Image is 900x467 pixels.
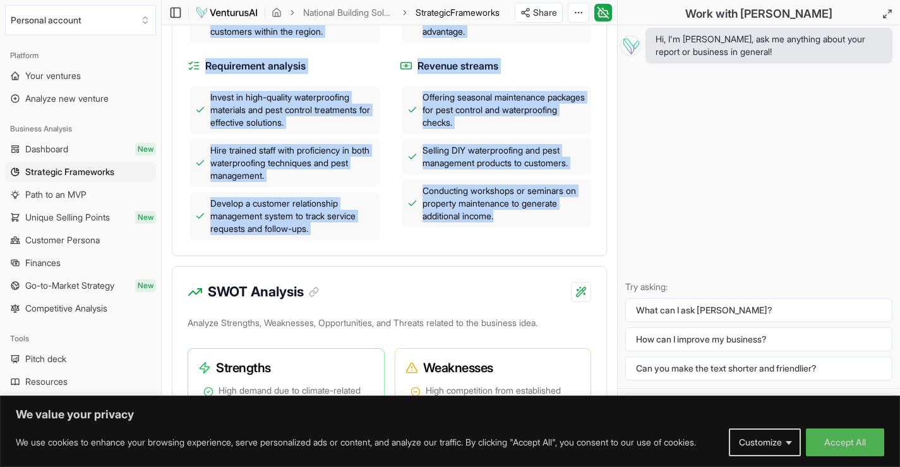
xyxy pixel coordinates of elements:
div: Platform [5,45,156,66]
span: New [135,211,156,224]
span: Revenue streams [417,58,498,74]
h3: Weaknesses [405,359,571,377]
div: Tools [5,329,156,349]
p: We use cookies to enhance your browsing experience, serve personalized ads or content, and analyz... [16,435,696,450]
span: Finances [25,257,61,269]
span: Selling DIY waterproofing and pest management products to customers. [423,144,587,169]
span: Conducting workshops or seminars on property maintenance to generate additional income. [423,185,587,222]
span: High demand due to climate-related issues like water damage and pest infestations. [219,384,369,422]
a: Path to an MVP [5,185,156,205]
button: How can I improve my business? [625,327,892,351]
a: Strategic Frameworks [5,162,156,182]
div: Business Analysis [5,119,156,139]
span: New [135,143,156,155]
a: Go-to-Market StrategyNew [5,276,156,296]
span: Path to an MVP [25,188,87,201]
span: Customer Persona [25,234,100,246]
span: Dashboard [25,143,68,155]
span: Strategic Frameworks [25,166,114,178]
a: Your ventures [5,66,156,86]
span: High competition from established local players in both waterproofing and pest control sectors. [426,384,576,422]
a: Analyze new venture [5,88,156,109]
span: Your ventures [25,70,81,82]
span: Hire trained staff with proficiency in both waterproofing techniques and pest management. [210,144,375,182]
h2: Work with [PERSON_NAME] [685,5,832,23]
a: Competitive Analysis [5,298,156,318]
span: Resources [25,375,68,388]
span: Develop a customer relationship management system to track service requests and follow-ups. [210,197,375,235]
span: Competitive Analysis [25,302,107,315]
nav: breadcrumb [272,6,500,19]
h3: Strengths [198,359,364,377]
a: Finances [5,253,156,273]
span: Requirement analysis [205,58,306,74]
button: Share [515,3,563,23]
button: Customize [729,428,801,456]
span: Invest in high-quality waterproofing materials and pest control treatments for effective solutions. [210,91,375,129]
button: Accept All [806,428,884,456]
span: Share [533,6,557,19]
a: Customer Persona [5,230,156,250]
button: Can you make the text shorter and friendlier? [625,356,892,380]
a: DashboardNew [5,139,156,159]
span: New [135,279,156,292]
p: Try asking: [625,281,892,293]
span: Unique Selling Points [25,211,110,224]
span: Hi, I'm [PERSON_NAME], ask me anything about your report or business in general! [656,33,882,58]
span: StrategicFrameworks [416,6,500,19]
p: We value your privacy [16,407,884,422]
span: Analyze new venture [25,92,109,105]
span: Offering seasonal maintenance packages for pest control and waterproofing checks. [423,91,587,129]
a: Resources [5,372,156,392]
h3: SWOT Analysis [208,282,319,302]
a: Pitch deck [5,349,156,369]
span: Go-to-Market Strategy [25,279,114,292]
span: Pitch deck [25,353,66,365]
img: Vera [620,35,640,56]
a: Unique Selling PointsNew [5,207,156,227]
p: Analyze Strengths, Weaknesses, Opportunities, and Threats related to the business idea. [188,314,591,337]
img: logo [195,5,258,20]
span: Frameworks [450,7,500,18]
button: What can I ask [PERSON_NAME]? [625,298,892,322]
a: National Building Solutions [303,6,394,19]
button: Select an organization [5,5,156,35]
